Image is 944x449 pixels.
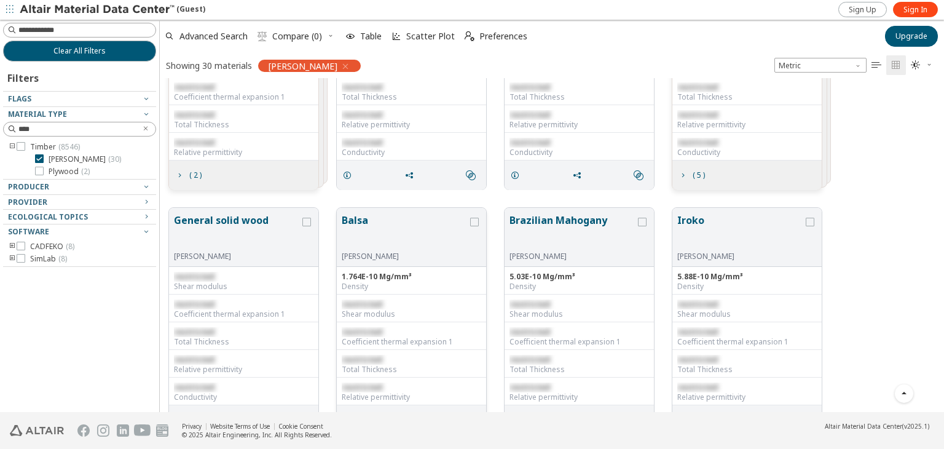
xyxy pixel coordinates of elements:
div: Filters [3,62,45,91]
span: restricted [509,382,550,392]
span: Plywood [49,167,90,177]
div: Total Thickness [174,337,313,347]
div: Relative permittivity [342,120,481,130]
span: Timber [30,142,80,152]
span: restricted [174,271,214,282]
i: toogle group [8,242,17,252]
div: Coefficient thermal expansion 1 [509,337,649,347]
span: Preferences [479,32,527,41]
span: Altair Material Data Center [825,422,902,431]
button: Similar search [628,408,654,432]
span: Metric [774,58,867,73]
i:  [466,170,476,180]
span: Upgrade [895,31,927,41]
span: restricted [174,354,214,365]
div: Relative permittivity [174,148,313,157]
span: Table [360,32,382,41]
div: (v2025.1) [825,422,929,431]
span: restricted [342,299,382,309]
span: SimLab [30,254,67,264]
span: Compare (0) [272,32,322,41]
div: Coefficient thermal expansion 1 [174,309,313,319]
div: Total Thickness [342,92,481,102]
div: Shear modulus [174,282,313,292]
i:  [465,31,474,41]
button: Similar search [796,408,822,432]
div: [PERSON_NAME] [174,252,300,261]
button: Theme [906,55,938,75]
i:  [871,60,881,70]
div: Total Thickness [509,365,649,375]
div: Shear modulus [677,309,817,319]
div: Showing 30 materials [166,60,252,71]
div: Density [342,282,481,292]
span: restricted [174,327,214,337]
div: Conductivity [677,148,817,157]
span: restricted [677,137,718,148]
button: Ecological Topics [3,210,156,224]
span: restricted [342,82,382,92]
i:  [891,60,901,70]
button: Table View [867,55,886,75]
button: General solid wood [174,213,300,252]
button: Provider [3,195,156,210]
button: Producer [3,180,156,194]
button: Details [505,163,530,188]
span: restricted [509,354,550,365]
button: Details [169,408,195,432]
div: Shear modulus [509,309,649,319]
div: Relative permittivity [342,392,481,402]
div: Relative permittivity [509,120,649,130]
div: Unit System [774,58,867,73]
a: Sign Up [838,2,887,17]
span: Provider [8,197,47,207]
button: Clear All Filters [3,41,156,62]
a: Cookie Consent [278,422,323,431]
button: Share [567,163,592,188]
div: Total Thickness [174,120,313,130]
span: Clear All Filters [53,46,106,56]
div: Conductivity [509,148,649,157]
button: ( 2 ) [169,163,207,188]
span: ( 2 ) [189,172,202,179]
span: Producer [8,181,49,192]
div: Total Thickness [677,92,817,102]
div: [PERSON_NAME] [509,252,635,261]
span: restricted [509,137,550,148]
button: Flags [3,92,156,106]
button: Balsa [342,213,468,252]
button: Similar search [460,408,486,432]
div: Total Thickness [509,92,649,102]
div: 5.88E-10 Mg/mm³ [677,272,817,282]
button: Material Type [3,107,156,122]
span: ( 2 ) [81,166,90,177]
span: restricted [342,327,382,337]
span: Flags [8,93,31,104]
span: restricted [342,382,382,392]
a: Website Terms of Use [210,422,270,431]
div: Relative permittivity [677,120,817,130]
button: Clear text [136,122,155,136]
button: Similar search [460,163,486,188]
span: ( 8 ) [66,241,74,252]
div: [PERSON_NAME] [342,252,468,261]
span: Advanced Search [179,32,248,41]
div: Shear modulus [342,309,481,319]
div: Density [677,282,817,292]
span: restricted [174,382,214,392]
button: Share [567,408,592,432]
div: 1.764E-10 Mg/mm³ [342,272,481,282]
a: Sign In [893,2,938,17]
span: restricted [677,354,718,365]
span: restricted [342,354,382,365]
span: Scatter Plot [406,32,455,41]
button: Share [399,163,425,188]
button: Details [337,408,363,432]
div: Coefficient thermal expansion 1 [677,337,817,347]
button: Similar search [293,408,318,432]
button: Iroko [677,213,803,252]
span: restricted [174,109,214,120]
i:  [634,170,643,180]
span: Ecological Topics [8,212,88,222]
div: Relative permittivity [174,365,313,375]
